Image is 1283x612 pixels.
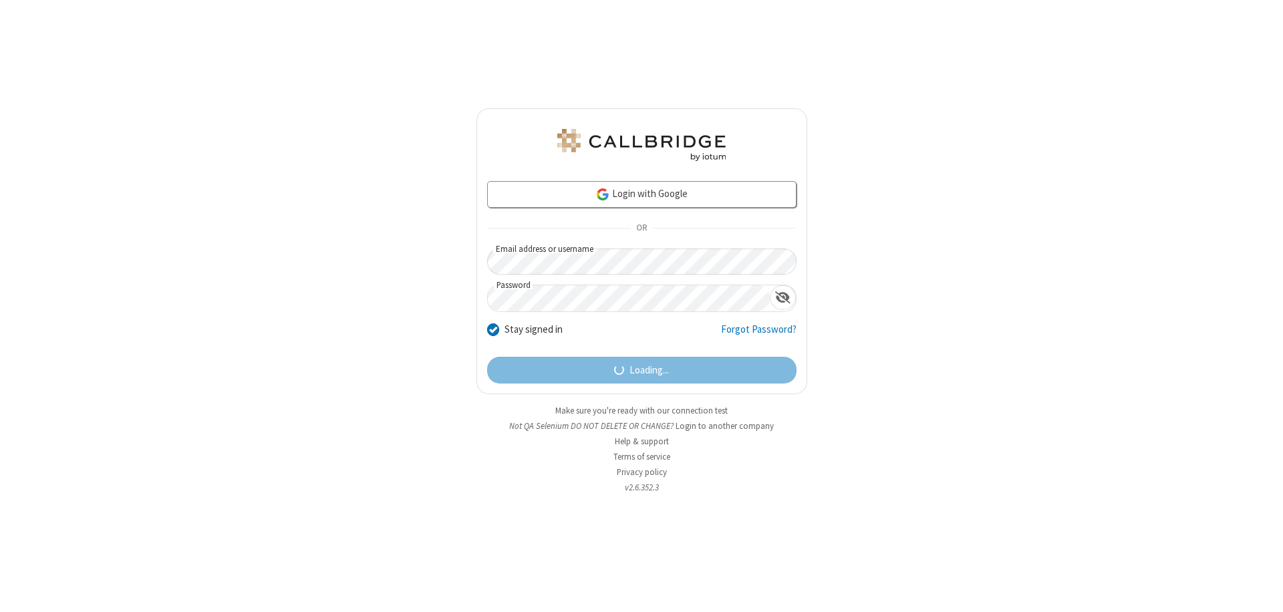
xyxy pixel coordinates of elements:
button: Login to another company [676,420,774,432]
a: Privacy policy [617,466,667,478]
a: Forgot Password? [721,322,797,347]
span: Loading... [629,363,669,378]
li: Not QA Selenium DO NOT DELETE OR CHANGE? [476,420,807,432]
a: Make sure you're ready with our connection test [555,405,728,416]
a: Terms of service [613,451,670,462]
li: v2.6.352.3 [476,481,807,494]
input: Password [488,285,770,311]
a: Help & support [615,436,669,447]
img: QA Selenium DO NOT DELETE OR CHANGE [555,129,728,161]
div: Show password [770,285,796,310]
img: google-icon.png [595,187,610,202]
span: OR [631,219,652,238]
iframe: Chat [1250,577,1273,603]
input: Email address or username [487,249,797,275]
button: Loading... [487,357,797,384]
a: Login with Google [487,181,797,208]
label: Stay signed in [505,322,563,337]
